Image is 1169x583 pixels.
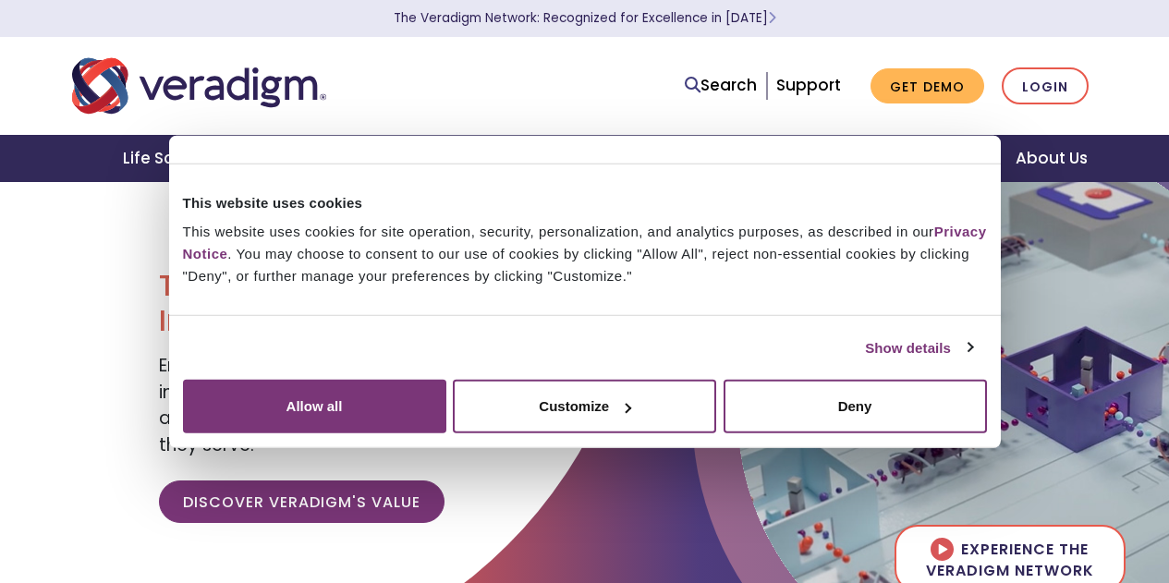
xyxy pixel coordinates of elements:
[183,224,987,261] a: Privacy Notice
[768,9,776,27] span: Learn More
[1002,67,1089,105] a: Login
[183,191,987,213] div: This website uses cookies
[776,74,841,96] a: Support
[183,380,446,433] button: Allow all
[724,380,987,433] button: Deny
[993,135,1110,182] a: About Us
[159,480,444,523] a: Discover Veradigm's Value
[865,336,972,358] a: Show details
[159,353,566,457] span: Empowering our clients with trusted data, insights, and solutions to help reduce costs and improv...
[159,268,570,339] h1: Transforming Health, Insightfully®
[183,221,987,287] div: This website uses cookies for site operation, security, personalization, and analytics purposes, ...
[72,55,326,116] img: Veradigm logo
[101,135,254,182] a: Life Sciences
[394,9,776,27] a: The Veradigm Network: Recognized for Excellence in [DATE]Learn More
[453,380,716,433] button: Customize
[685,73,757,98] a: Search
[871,68,984,104] a: Get Demo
